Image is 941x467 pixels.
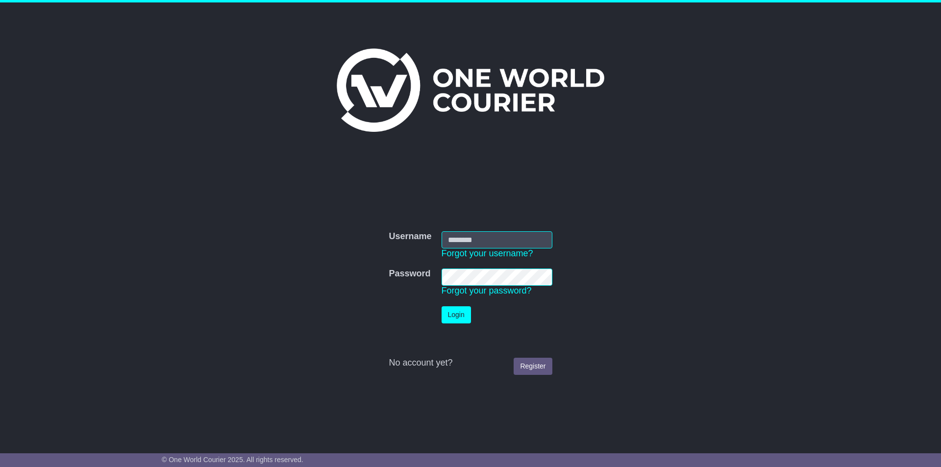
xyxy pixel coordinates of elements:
a: Register [514,358,552,375]
a: Forgot your username? [442,248,533,258]
button: Login [442,306,471,323]
label: Password [389,269,430,279]
img: One World [337,49,604,132]
span: © One World Courier 2025. All rights reserved. [162,456,303,464]
a: Forgot your password? [442,286,532,295]
div: No account yet? [389,358,552,369]
label: Username [389,231,431,242]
